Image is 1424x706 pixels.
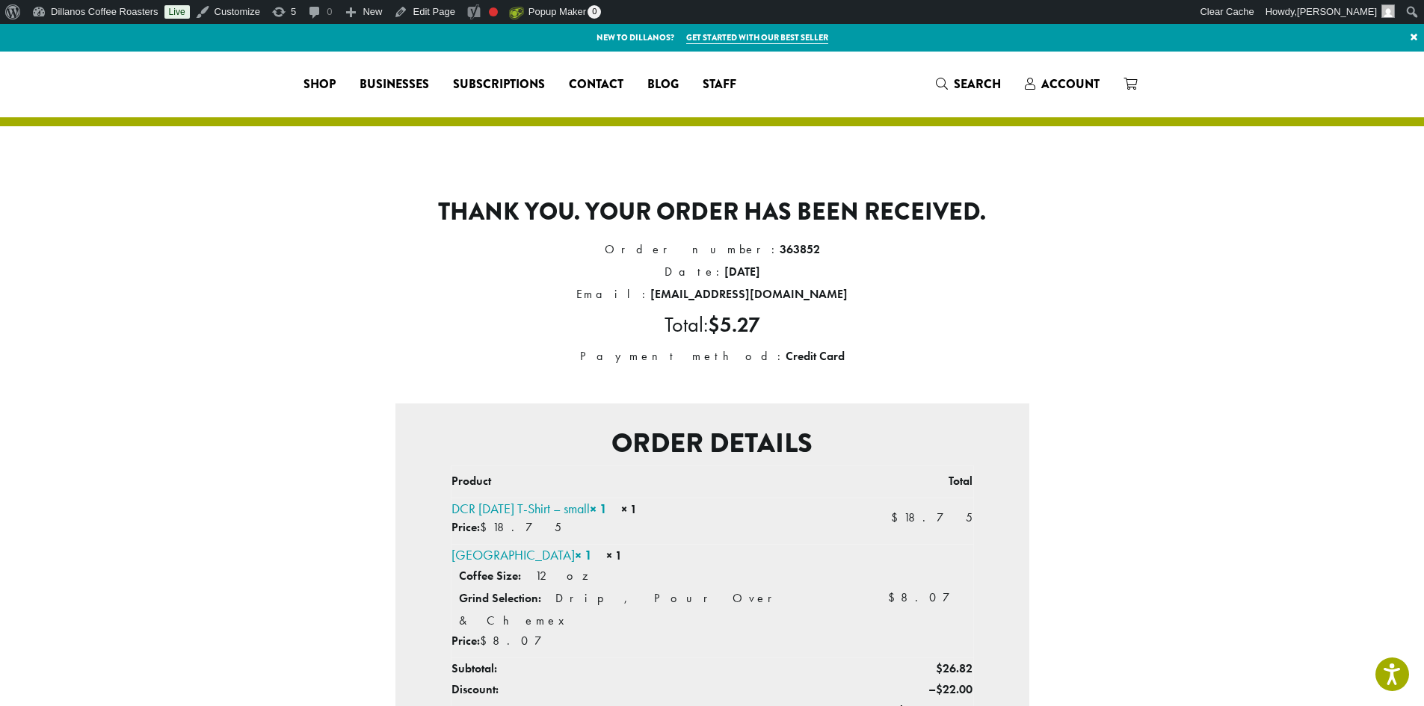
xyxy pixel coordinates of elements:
p: Drip, Pour Over & Chemex [459,590,783,628]
th: Discount: [451,679,810,700]
span: Search [954,75,1001,93]
span: 18.75 [480,519,561,535]
span: Staff [703,75,736,94]
h2: Order details [407,427,1017,459]
span: 8.07 [480,633,564,648]
span: $ [480,633,493,648]
th: Product [451,466,810,498]
span: $ [936,681,943,697]
span: $ [708,312,720,338]
strong: × 1 [590,500,607,517]
strong: [DATE] [724,264,760,279]
th: Total [810,466,973,498]
li: Payment method: [395,345,1029,368]
td: – [810,679,973,700]
strong: × 1 [621,501,637,517]
th: Subtotal: [451,658,810,680]
span: Businesses [360,75,429,94]
span: $ [888,589,901,605]
span: Shop [303,75,336,94]
a: Staff [691,72,748,96]
span: 22.00 [936,681,973,697]
strong: × 1 [575,546,592,563]
strong: Coffee Size: [459,568,521,583]
span: Account [1041,75,1100,93]
a: × [1404,24,1424,51]
bdi: 8.07 [888,589,973,605]
bdi: 5.27 [708,312,760,338]
span: Contact [569,75,623,94]
a: Get started with our best seller [686,31,828,44]
strong: Price: [451,633,480,648]
span: $ [480,519,493,535]
a: Live [164,5,190,19]
strong: Grind Selection: [459,590,541,606]
span: $ [936,660,943,676]
p: Thank you. Your order has been received. [395,198,1029,226]
span: $ [891,510,904,525]
a: Search [924,72,1013,96]
span: 0 [588,5,601,19]
strong: [EMAIL_ADDRESS][DOMAIN_NAME] [650,286,848,302]
li: Order number: [395,238,1029,261]
span: Blog [647,75,679,94]
li: Total: [395,306,1029,345]
p: 12 oz [535,568,597,583]
li: Email: [395,283,1029,306]
strong: 363852 [780,241,820,257]
li: Date: [395,261,1029,283]
strong: Credit Card [786,348,845,364]
strong: Price: [451,519,480,535]
a: Shop [292,72,348,96]
strong: × 1 [606,548,622,563]
a: DCR [DATE] T-Shirt – small× 1 [451,500,607,517]
div: Focus keyphrase not set [489,7,498,16]
span: [PERSON_NAME] [1297,6,1377,17]
a: [GEOGRAPHIC_DATA]× 1 [451,546,592,563]
bdi: 18.75 [891,510,973,525]
span: 26.82 [936,660,973,676]
span: Subscriptions [453,75,545,94]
